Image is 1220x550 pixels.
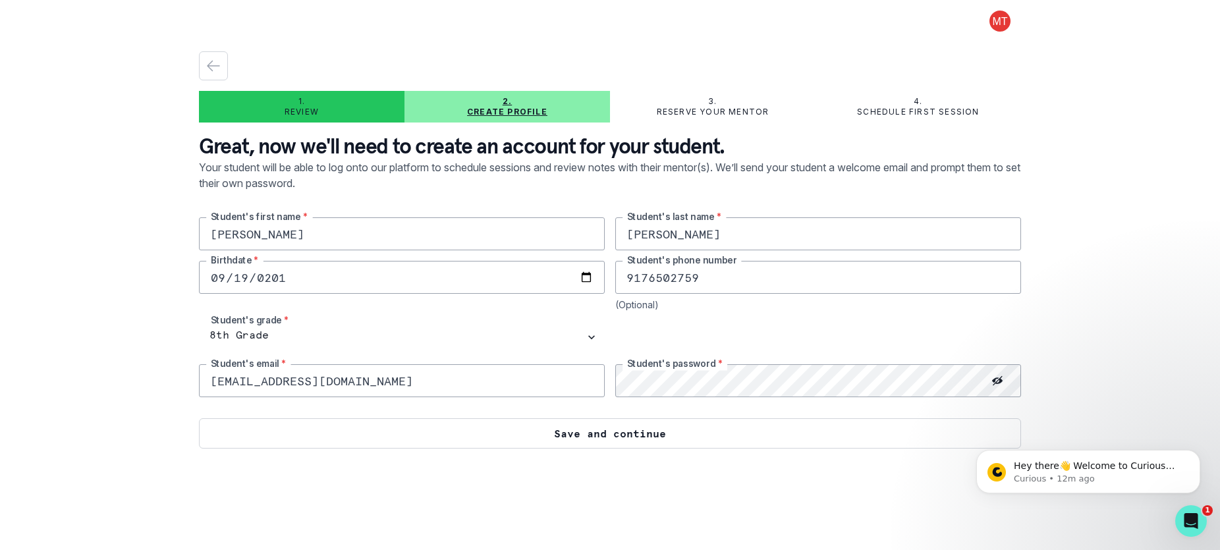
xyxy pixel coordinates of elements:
p: Create profile [467,107,547,117]
button: profile picture [979,11,1021,32]
p: 4. [914,96,922,107]
span: 1 [1202,505,1213,516]
p: Schedule first session [857,107,979,117]
p: Review [285,107,319,117]
span: Hey there👋 Welcome to Curious Cardinals 🙌 Take a look around! If you have any questions or are ex... [57,38,225,114]
p: 2. [503,96,512,107]
p: 3. [708,96,717,107]
p: 1. [298,96,305,107]
p: Message from Curious, sent 12m ago [57,51,227,63]
div: (Optional) [615,299,1021,310]
p: Great, now we'll need to create an account for your student. [199,133,1021,159]
p: Reserve your mentor [657,107,769,117]
p: Your student will be able to log onto our platform to schedule sessions and review notes with the... [199,159,1021,217]
button: Save and continue [199,418,1021,449]
iframe: Intercom live chat [1175,505,1207,537]
iframe: Intercom notifications message [957,422,1220,514]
